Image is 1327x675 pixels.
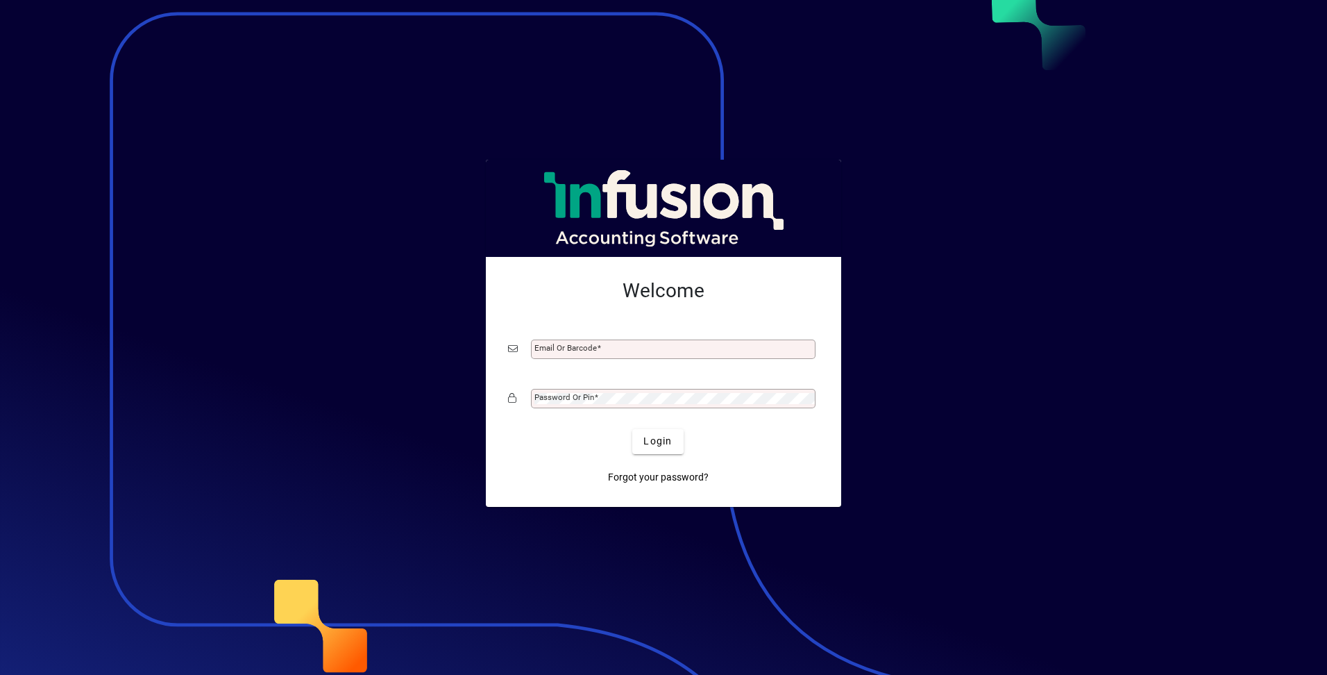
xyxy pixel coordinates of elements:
a: Forgot your password? [602,465,714,490]
mat-label: Password or Pin [534,392,594,402]
button: Login [632,429,683,454]
span: Login [643,434,672,449]
h2: Welcome [508,279,819,303]
mat-label: Email or Barcode [534,343,597,353]
span: Forgot your password? [608,470,709,485]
